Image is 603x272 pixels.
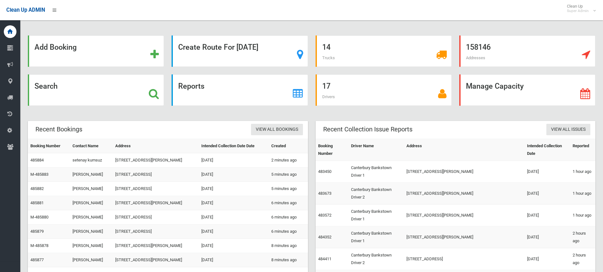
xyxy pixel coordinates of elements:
[199,153,269,168] td: [DATE]
[30,229,44,234] a: 485879
[199,253,269,267] td: [DATE]
[524,226,570,248] td: [DATE]
[404,139,524,161] th: Address
[570,248,595,270] td: 2 hours ago
[113,239,199,253] td: [STREET_ADDRESS][PERSON_NAME]
[70,253,112,267] td: [PERSON_NAME]
[30,243,48,248] a: M-485878
[28,74,164,106] a: Search
[199,196,269,210] td: [DATE]
[113,225,199,239] td: [STREET_ADDRESS]
[404,226,524,248] td: [STREET_ADDRESS][PERSON_NAME]
[30,172,48,177] a: M-485883
[70,182,112,196] td: [PERSON_NAME]
[349,248,404,270] td: Canterbury Bankstown Driver 2
[459,74,595,106] a: Manage Capacity
[30,200,44,205] a: 485881
[349,205,404,226] td: Canterbury Bankstown Driver 1
[524,161,570,183] td: [DATE]
[318,169,331,174] a: 483450
[349,183,404,205] td: Canterbury Bankstown Driver 2
[318,191,331,196] a: 483673
[269,210,308,225] td: 6 minutes ago
[466,55,485,60] span: Addresses
[322,82,330,91] strong: 17
[113,153,199,168] td: [STREET_ADDRESS][PERSON_NAME]
[30,158,44,162] a: 485884
[269,253,308,267] td: 8 minutes ago
[199,210,269,225] td: [DATE]
[28,35,164,67] a: Add Booking
[113,139,199,153] th: Address
[318,235,331,239] a: 484352
[322,43,330,52] strong: 14
[269,239,308,253] td: 8 minutes ago
[318,256,331,261] a: 484411
[30,186,44,191] a: 485882
[70,210,112,225] td: [PERSON_NAME]
[30,215,48,219] a: M-485880
[113,168,199,182] td: [STREET_ADDRESS]
[70,153,112,168] td: setenay kumsuz
[404,161,524,183] td: [STREET_ADDRESS][PERSON_NAME]
[30,257,44,262] a: 485877
[349,226,404,248] td: Canterbury Bankstown Driver 1
[178,43,258,52] strong: Create Route For [DATE]
[269,153,308,168] td: 2 minutes ago
[316,123,420,136] header: Recent Collection Issue Reports
[269,168,308,182] td: 5 minutes ago
[113,210,199,225] td: [STREET_ADDRESS]
[178,82,204,91] strong: Reports
[113,196,199,210] td: [STREET_ADDRESS][PERSON_NAME]
[113,182,199,196] td: [STREET_ADDRESS]
[316,139,349,161] th: Booking Number
[570,161,595,183] td: 1 hour ago
[199,239,269,253] td: [DATE]
[113,253,199,267] td: [STREET_ADDRESS][PERSON_NAME]
[70,168,112,182] td: [PERSON_NAME]
[564,4,595,13] span: Clean Up
[404,205,524,226] td: [STREET_ADDRESS][PERSON_NAME]
[567,9,589,13] small: Super Admin
[269,182,308,196] td: 5 minutes ago
[28,139,70,153] th: Booking Number
[318,213,331,218] a: 483572
[251,124,303,136] a: View All Bookings
[269,225,308,239] td: 6 minutes ago
[6,7,45,13] span: Clean Up ADMIN
[199,139,269,153] th: Intended Collection Date Date
[172,74,308,106] a: Reports
[459,35,595,67] a: 158146 Addresses
[199,182,269,196] td: [DATE]
[466,82,524,91] strong: Manage Capacity
[570,139,595,161] th: Reported
[404,248,524,270] td: [STREET_ADDRESS]
[570,205,595,226] td: 1 hour ago
[70,239,112,253] td: [PERSON_NAME]
[316,35,452,67] a: 14 Trucks
[70,196,112,210] td: [PERSON_NAME]
[466,43,491,52] strong: 158146
[404,183,524,205] td: [STREET_ADDRESS][PERSON_NAME]
[172,35,308,67] a: Create Route For [DATE]
[322,94,335,99] span: Drivers
[199,168,269,182] td: [DATE]
[199,225,269,239] td: [DATE]
[322,55,335,60] span: Trucks
[316,74,452,106] a: 17 Drivers
[570,183,595,205] td: 1 hour ago
[524,183,570,205] td: [DATE]
[269,139,308,153] th: Created
[28,123,90,136] header: Recent Bookings
[524,139,570,161] th: Intended Collection Date
[349,161,404,183] td: Canterbury Bankstown Driver 1
[70,139,112,153] th: Contact Name
[570,226,595,248] td: 2 hours ago
[349,139,404,161] th: Driver Name
[546,124,590,136] a: View All Issues
[35,43,77,52] strong: Add Booking
[35,82,58,91] strong: Search
[269,196,308,210] td: 6 minutes ago
[524,205,570,226] td: [DATE]
[524,248,570,270] td: [DATE]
